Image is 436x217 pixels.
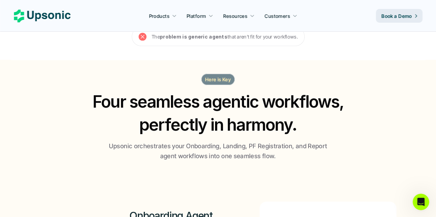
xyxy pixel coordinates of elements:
a: Book a Demo [376,9,422,23]
h2: Four seamless agentic workflows, perfectly in harmony. [86,90,351,136]
p: Customers [265,12,290,20]
iframe: Intercom live chat [413,194,429,210]
p: Resources [223,12,247,20]
p: Here is Key [205,76,231,83]
strong: problem is generic agents [160,34,227,40]
p: Book a Demo [381,12,412,20]
p: Products [149,12,169,20]
a: Products [145,10,181,22]
p: Platform [186,12,206,20]
p: The that aren’t fit for your workflows. [152,32,298,41]
p: Upsonic orchestrates your Onboarding, Landing, PF Registration, and Report agent workflows into o... [106,141,330,161]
